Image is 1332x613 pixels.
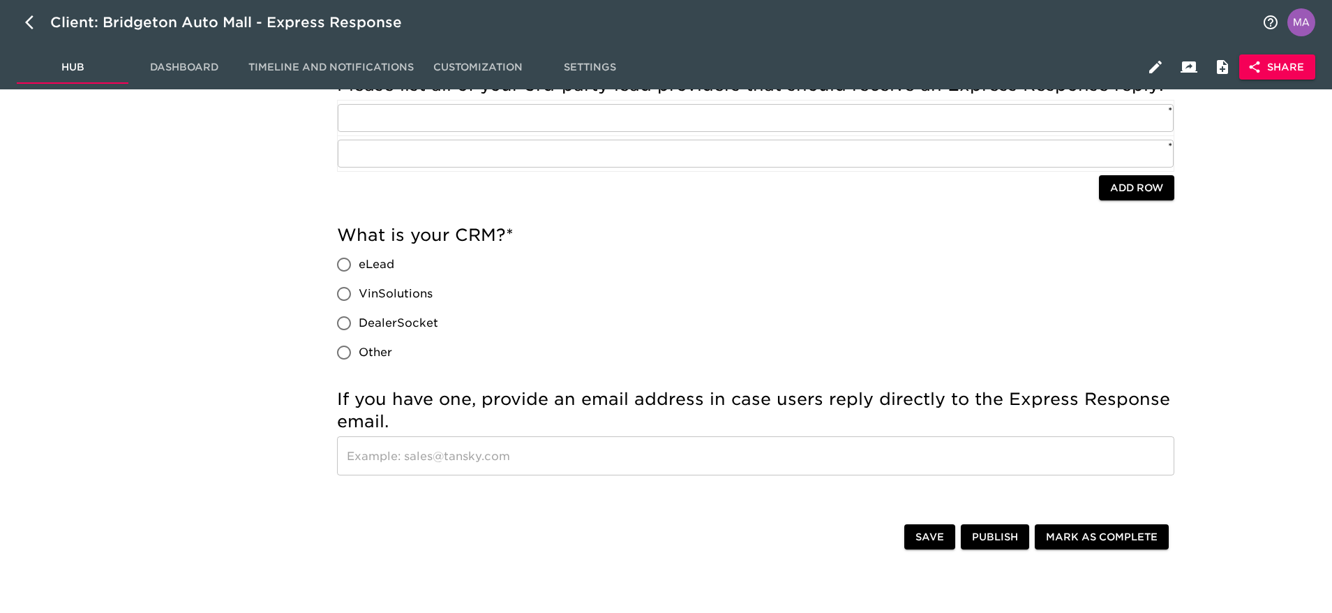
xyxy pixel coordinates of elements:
[915,529,944,546] span: Save
[1206,50,1239,84] button: Internal Notes and Comments
[359,256,394,273] span: eLead
[972,529,1018,546] span: Publish
[1250,59,1304,76] span: Share
[50,11,421,34] div: Client: Bridgeton Auto Mall - Express Response
[1110,179,1163,197] span: Add Row
[337,436,1174,475] input: Example: sales@tansky.com
[137,59,232,76] span: Dashboard
[1099,175,1174,201] button: Add Row
[961,524,1029,550] button: Publish
[1287,8,1315,36] img: Profile
[359,286,433,302] span: VinSolutions
[25,59,120,76] span: Hub
[431,59,525,76] span: Customization
[1172,50,1206,84] button: Client View
[1139,50,1172,84] button: Edit Hub
[542,59,637,76] span: Settings
[1035,524,1169,550] button: Mark as Complete
[337,388,1174,433] h5: If you have one, provide an email address in case users reply directly to the Express Response em...
[1046,529,1158,546] span: Mark as Complete
[359,315,438,332] span: DealerSocket
[904,524,955,550] button: Save
[1239,54,1315,80] button: Share
[359,344,392,361] span: Other
[337,224,1174,246] h5: What is your CRM?
[248,59,414,76] span: Timeline and Notifications
[1254,6,1287,39] button: notifications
